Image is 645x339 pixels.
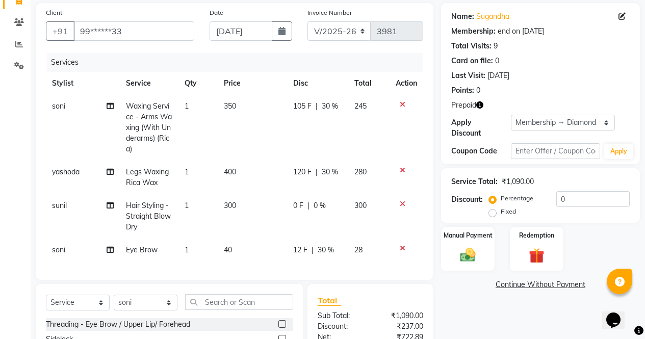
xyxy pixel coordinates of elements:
[224,245,232,254] span: 40
[52,245,65,254] span: soni
[52,201,67,210] span: sunil
[46,8,62,17] label: Client
[312,245,314,255] span: |
[354,201,367,210] span: 300
[370,310,431,321] div: ₹1,090.00
[501,194,533,203] label: Percentage
[310,310,371,321] div: Sub Total:
[451,117,511,139] div: Apply Discount
[293,101,312,112] span: 105 F
[46,319,190,330] div: Threading - Eye Brow / Upper Lip/ Forehead
[126,201,171,231] span: Hair Styling - Straight Blow Dry
[455,246,480,264] img: _cash.svg
[310,321,371,332] div: Discount:
[451,56,493,66] div: Card on file:
[524,246,549,265] img: _gift.svg
[185,245,189,254] span: 1
[224,201,236,210] span: 300
[501,207,516,216] label: Fixed
[46,72,120,95] th: Stylist
[46,21,74,41] button: +91
[52,167,80,176] span: yashoda
[348,72,390,95] th: Total
[185,167,189,176] span: 1
[318,245,334,255] span: 30 %
[178,72,218,95] th: Qty
[354,101,367,111] span: 245
[307,8,352,17] label: Invoice Number
[370,321,431,332] div: ₹237.00
[390,72,423,95] th: Action
[322,167,338,177] span: 30 %
[185,101,189,111] span: 1
[126,245,158,254] span: Eye Brow
[451,41,492,51] div: Total Visits:
[495,56,499,66] div: 0
[451,11,474,22] div: Name:
[494,41,498,51] div: 9
[52,101,65,111] span: soni
[604,144,633,159] button: Apply
[502,176,534,187] div: ₹1,090.00
[354,245,363,254] span: 28
[293,200,303,211] span: 0 F
[224,101,236,111] span: 350
[476,85,480,96] div: 0
[73,21,194,41] input: Search by Name/Mobile/Email/Code
[322,101,338,112] span: 30 %
[224,167,236,176] span: 400
[318,295,341,306] span: Total
[498,26,544,37] div: end on [DATE]
[476,11,509,22] a: Sugandha
[451,194,483,205] div: Discount:
[185,201,189,210] span: 1
[316,167,318,177] span: |
[314,200,326,211] span: 0 %
[451,146,511,157] div: Coupon Code
[185,294,293,310] input: Search or Scan
[210,8,223,17] label: Date
[519,231,554,240] label: Redemption
[47,53,431,72] div: Services
[451,85,474,96] div: Points:
[602,298,635,329] iframe: chat widget
[307,200,309,211] span: |
[293,167,312,177] span: 120 F
[444,231,493,240] label: Manual Payment
[443,279,638,290] a: Continue Without Payment
[218,72,287,95] th: Price
[451,26,496,37] div: Membership:
[511,143,600,159] input: Enter Offer / Coupon Code
[126,101,172,153] span: Waxing Service - Arms Waxing (With Underarms) (Rica)
[287,72,348,95] th: Disc
[451,70,485,81] div: Last Visit:
[120,72,178,95] th: Service
[293,245,307,255] span: 12 F
[126,167,169,187] span: Legs Waxing Rica Wax
[451,176,498,187] div: Service Total:
[487,70,509,81] div: [DATE]
[316,101,318,112] span: |
[451,100,476,111] span: Prepaid
[354,167,367,176] span: 280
